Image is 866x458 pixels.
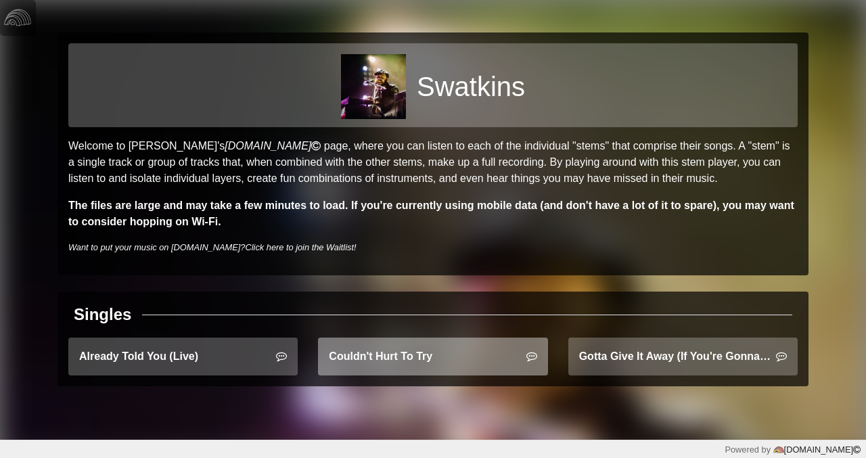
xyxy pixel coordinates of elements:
[245,242,356,252] a: Click here to join the Waitlist!
[771,444,861,455] a: [DOMAIN_NAME]
[68,242,357,252] i: Want to put your music on [DOMAIN_NAME]?
[725,443,861,456] div: Powered by
[225,140,323,152] a: [DOMAIN_NAME]
[74,302,131,327] div: Singles
[568,338,798,375] a: Gotta Give It Away (If You're Gonna Keep It)
[341,54,406,119] img: cfac47ecda4275d932693c93ba48d481cb692f628c05785fb03d3c54604c46e2.jpg
[68,138,798,187] p: Welcome to [PERSON_NAME]'s page, where you can listen to each of the individual "stems" that comp...
[4,4,31,31] img: logo-white-4c48a5e4bebecaebe01ca5a9d34031cfd3d4ef9ae749242e8c4bf12ef99f53e8.png
[318,338,547,375] a: Couldn't Hurt To Try
[773,444,784,455] img: logo-color-e1b8fa5219d03fcd66317c3d3cfaab08a3c62fe3c3b9b34d55d8365b78b1766b.png
[68,200,794,227] strong: The files are large and may take a few minutes to load. If you're currently using mobile data (an...
[417,70,525,103] h1: Swatkins
[68,338,298,375] a: Already Told You (Live)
